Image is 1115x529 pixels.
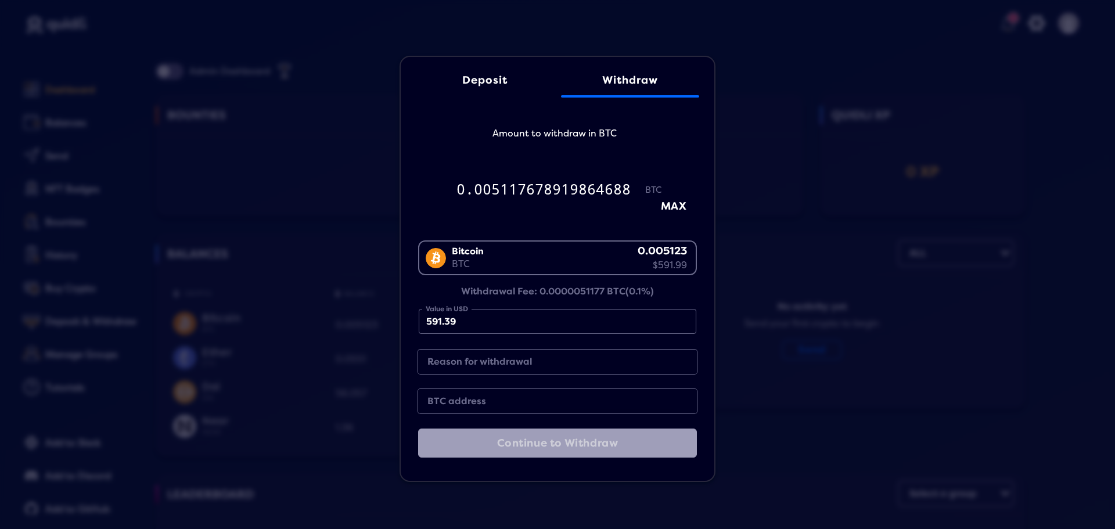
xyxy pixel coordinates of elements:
[442,170,645,208] input: 0
[420,274,689,287] input: Search for option
[418,429,697,458] button: Continue to Withdraw
[423,394,674,409] label: BTC address
[416,63,554,98] a: Deposit
[452,258,484,271] div: BTC
[418,240,697,275] div: Search for option
[645,197,703,216] button: MAX
[419,309,696,334] input: none
[415,124,694,154] h5: Amount to withdraw in BTC
[426,248,446,268] img: BTC
[423,354,674,370] label: Reason for withdrawal
[427,74,542,87] div: Deposit
[638,244,687,259] div: 0.005123
[452,245,484,258] div: Bitcoin
[638,259,687,272] div: $591.99
[561,63,699,98] a: Withdraw
[645,185,673,226] span: BTC
[573,74,688,87] div: Withdraw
